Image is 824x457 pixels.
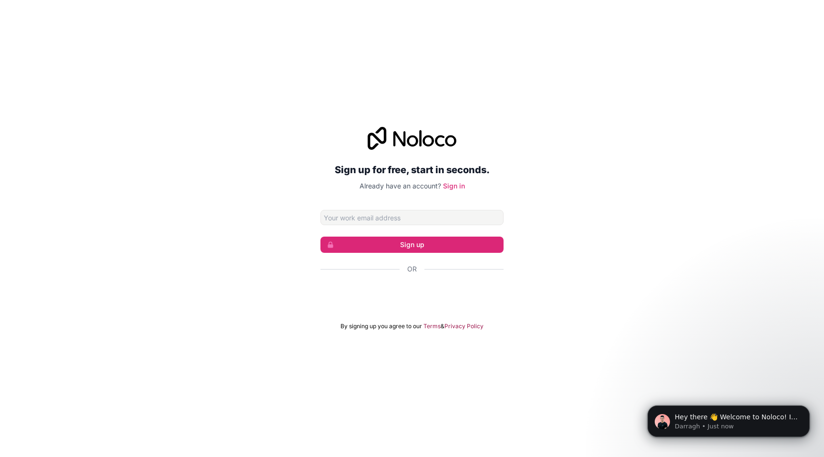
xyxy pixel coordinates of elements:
a: Privacy Policy [444,322,484,330]
button: Sign up [320,237,504,253]
span: By signing up you agree to our [340,322,422,330]
span: & [441,322,444,330]
iframe: Intercom notifications message [633,385,824,452]
iframe: Sign in with Google Button [316,284,508,305]
a: Terms [423,322,441,330]
a: Sign in [443,182,465,190]
input: Email address [320,210,504,225]
h2: Sign up for free, start in seconds. [320,161,504,178]
span: Or [407,264,417,274]
span: Already have an account? [360,182,441,190]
